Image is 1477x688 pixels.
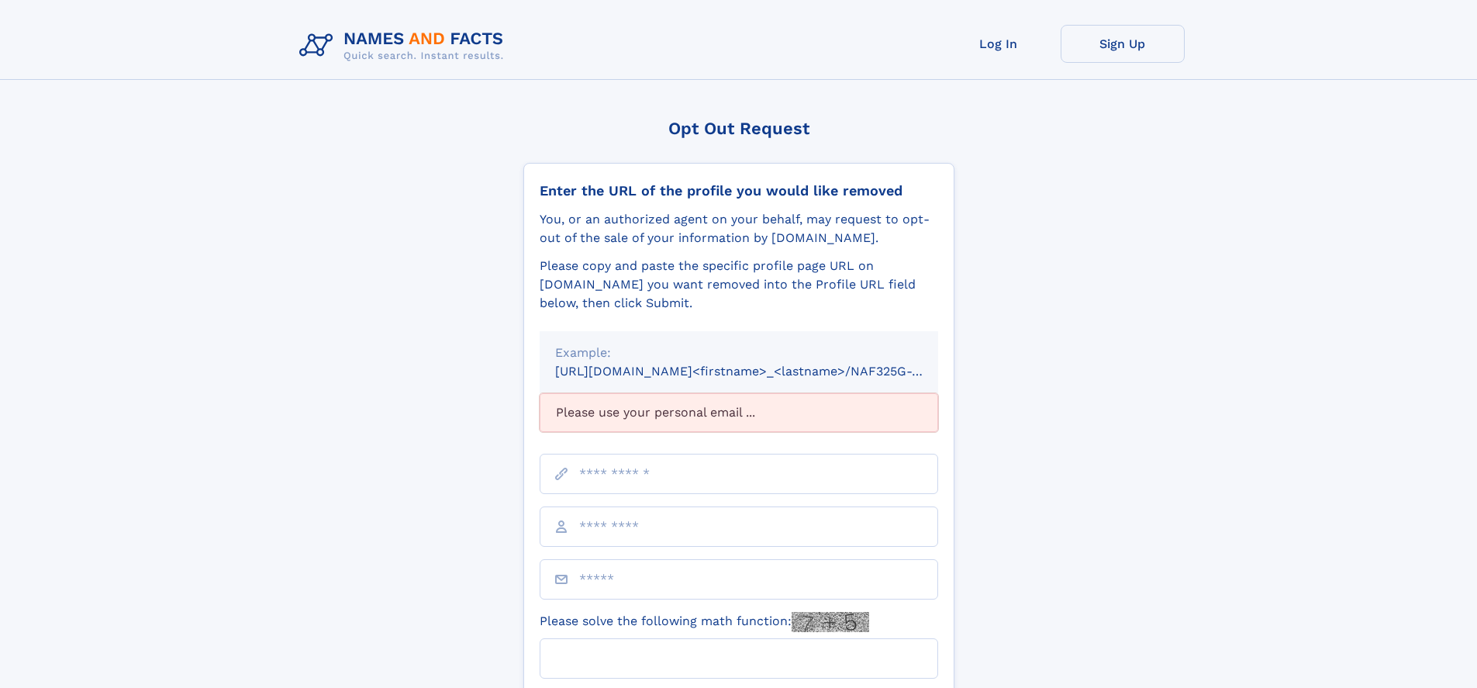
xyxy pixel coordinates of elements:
div: Opt Out Request [523,119,954,138]
a: Log In [937,25,1061,63]
div: You, or an authorized agent on your behalf, may request to opt-out of the sale of your informatio... [540,210,938,247]
div: Please copy and paste the specific profile page URL on [DOMAIN_NAME] you want removed into the Pr... [540,257,938,313]
small: [URL][DOMAIN_NAME]<firstname>_<lastname>/NAF325G-xxxxxxxx [555,364,968,379]
label: Please solve the following math function: [540,612,869,632]
div: Example: [555,344,923,362]
div: Please use your personal email ... [540,393,938,432]
img: Logo Names and Facts [293,25,516,67]
div: Enter the URL of the profile you would like removed [540,182,938,199]
a: Sign Up [1061,25,1185,63]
